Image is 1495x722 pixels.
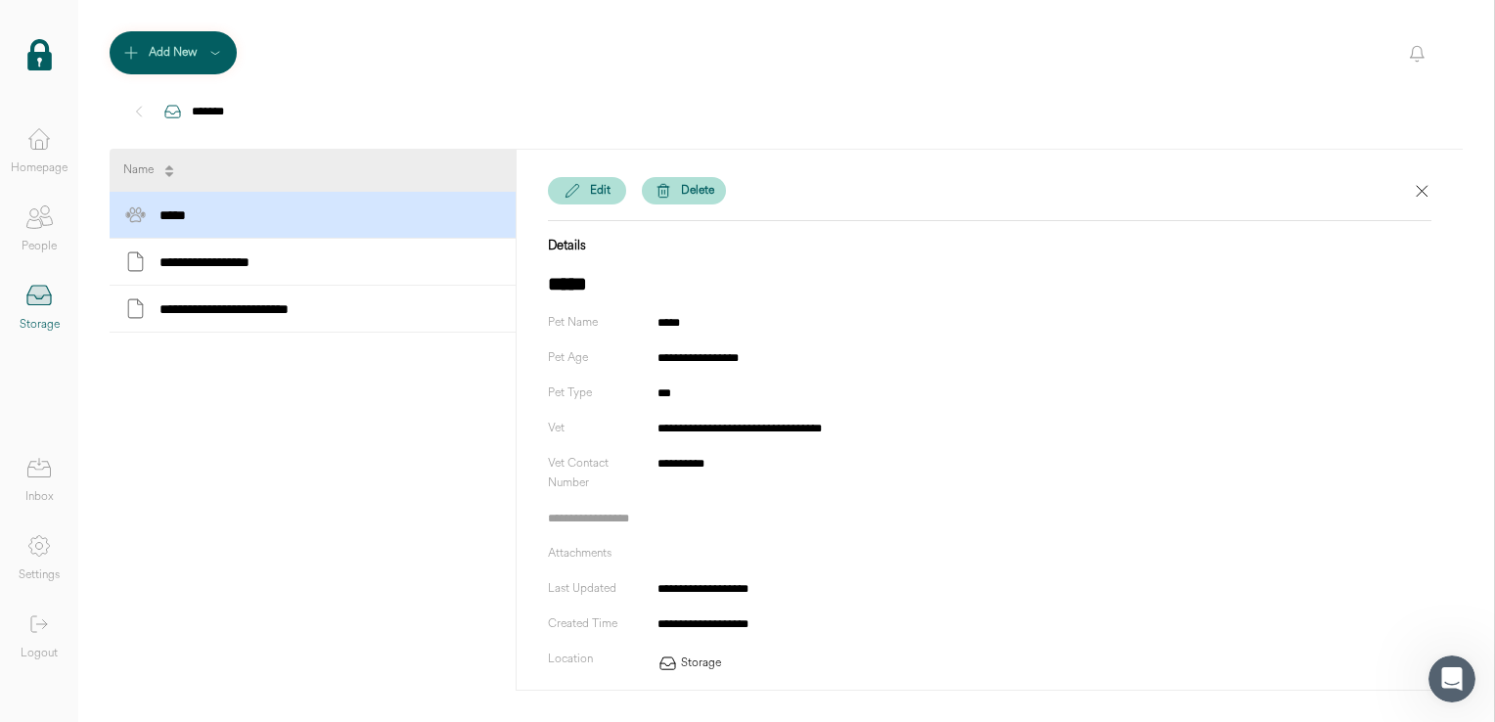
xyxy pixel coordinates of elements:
button: Delete [642,177,726,204]
div: Edit [590,181,611,201]
div: Created Time [548,614,642,634]
div: Inbox [25,487,54,507]
div: Add New [149,43,198,63]
div: Delete [681,181,714,201]
div: Storage [20,315,60,335]
div: Last Updated [548,579,642,599]
button: Edit [548,177,626,204]
div: Pet Age [548,348,642,368]
h5: Details [548,236,1431,254]
div: People [22,237,57,256]
div: Attachments [548,544,642,564]
div: Storage [681,654,721,673]
div: Name [123,160,154,180]
div: Pet Type [548,384,642,403]
div: Settings [19,565,60,585]
button: Add New [110,31,237,74]
div: Location [548,650,642,669]
div: Vet [548,419,642,438]
div: Vet Contact Number [548,454,642,493]
div: Homepage [11,158,68,178]
div: Logout [21,644,58,663]
iframe: Intercom live chat [1428,655,1475,702]
div: Pet Name [548,313,642,333]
